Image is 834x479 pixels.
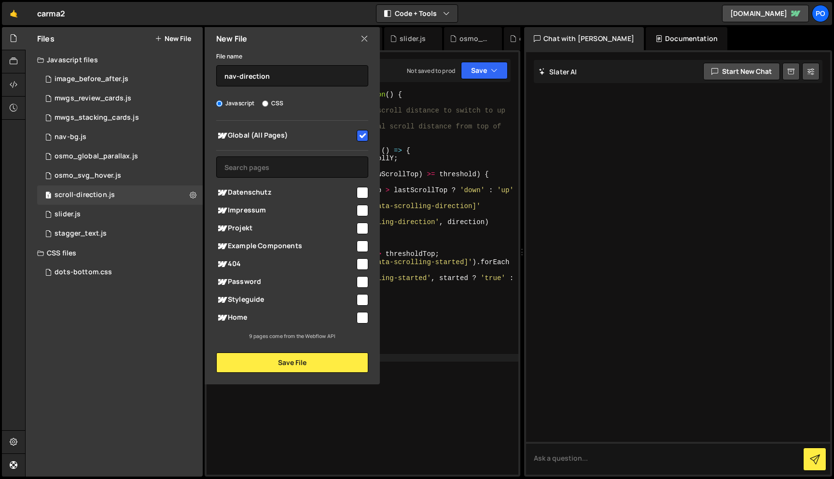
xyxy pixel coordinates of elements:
[216,240,355,252] span: Example Components
[524,27,644,50] div: Chat with [PERSON_NAME]
[37,108,203,127] div: 16261/43935.js
[216,223,355,234] span: Projekt
[216,130,355,141] span: Global (All Pages)
[216,156,368,178] input: Search pages
[262,99,283,108] label: CSS
[37,224,203,243] div: 16261/43862.js
[519,34,550,43] div: osmo_global_parallax.js
[37,263,203,282] div: 16261/43881.css
[216,99,255,108] label: Javascript
[249,333,335,339] small: 9 pages come from the Webflow API
[26,50,203,70] div: Javascript files
[55,113,139,122] div: mwgs_stacking_cards.js
[262,100,268,107] input: CSS
[37,147,203,166] div: 16261/43863.js
[461,62,508,79] button: Save
[376,5,458,22] button: Code + Tools
[55,210,81,219] div: slider.js
[37,89,203,108] div: 16261/43941.js
[37,166,203,185] div: 16261/43873.js
[2,2,26,25] a: 🤙
[26,243,203,263] div: CSS files
[216,33,247,44] h2: New File
[646,27,727,50] div: Documentation
[37,205,203,224] div: 16261/43906.js
[55,94,131,103] div: mwgs_review_cards.js
[539,67,577,76] h2: Slater AI
[216,52,242,61] label: File name
[216,276,355,288] span: Password
[37,70,203,89] div: 16261/43883.js
[216,187,355,198] span: Datenschutz
[216,312,355,324] span: Home
[55,152,138,161] div: osmo_global_parallax.js
[155,35,191,42] button: New File
[216,352,368,373] button: Save File
[216,294,355,306] span: Styleguide
[216,100,222,107] input: Javascript
[812,5,829,22] a: Po
[722,5,809,22] a: [DOMAIN_NAME]
[55,191,115,199] div: scroll-direction.js
[55,133,86,141] div: nav-bg.js
[407,67,455,75] div: Not saved to prod
[37,127,203,147] div: 16261/45257.js
[216,65,368,86] input: Name
[45,192,51,200] span: 1
[55,229,107,238] div: stagger_text.js
[400,34,426,43] div: slider.js
[37,185,203,205] div: 16261/45261.js
[55,171,121,180] div: osmo_svg_hover.js
[55,268,112,277] div: dots-bottom.css
[216,205,355,216] span: Impressum
[216,258,355,270] span: 404
[37,33,55,44] h2: Files
[55,75,128,84] div: image_before_after.js
[37,8,65,19] div: carma2
[703,63,780,80] button: Start new chat
[459,34,490,43] div: osmo_svg_hover.js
